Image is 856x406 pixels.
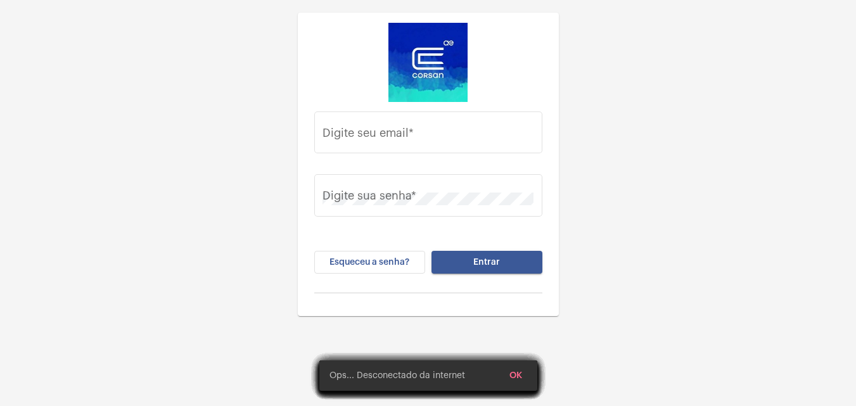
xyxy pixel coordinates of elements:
span: OK [509,371,522,380]
img: d4669ae0-8c07-2337-4f67-34b0df7f5ae4.jpeg [388,23,468,102]
button: Esqueceu a senha? [314,251,425,274]
input: Digite seu email [323,129,533,142]
span: Ops... Desconectado da internet [329,369,465,382]
span: Esqueceu a senha? [329,258,409,267]
span: Entrar [473,258,500,267]
button: Entrar [431,251,542,274]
